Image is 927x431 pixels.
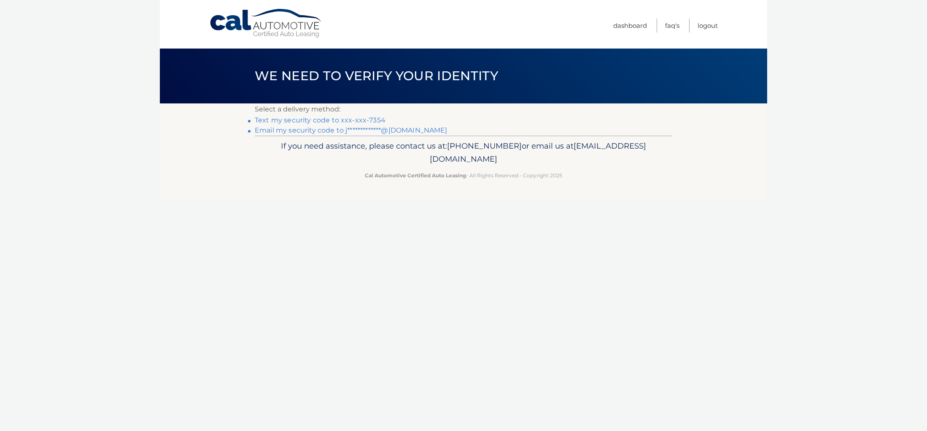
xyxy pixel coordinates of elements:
span: We need to verify your identity [255,68,498,84]
p: If you need assistance, please contact us at: or email us at [260,139,667,166]
a: Logout [698,19,718,33]
strong: Cal Automotive Certified Auto Leasing [365,172,466,179]
p: - All Rights Reserved - Copyright 2025 [260,171,667,180]
a: FAQ's [665,19,679,33]
a: Text my security code to xxx-xxx-7354 [255,116,385,124]
a: Cal Automotive [209,8,323,38]
span: [PHONE_NUMBER] [447,141,522,151]
p: Select a delivery method: [255,103,672,115]
a: Dashboard [613,19,647,33]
